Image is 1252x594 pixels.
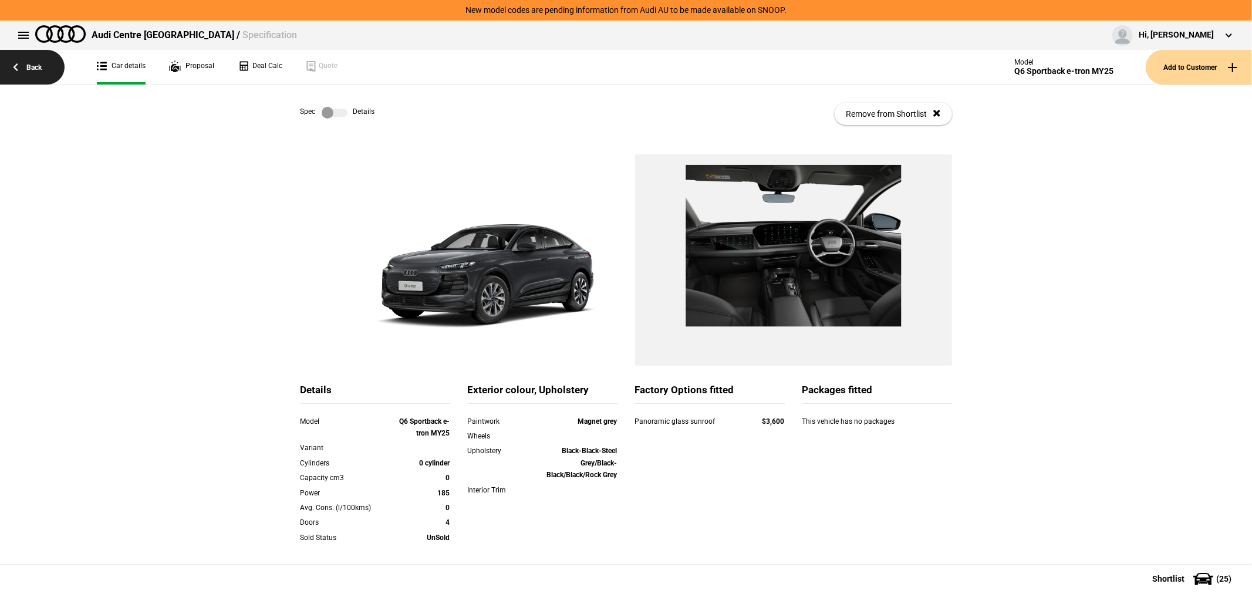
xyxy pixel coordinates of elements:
div: Doors [301,517,390,528]
div: Capacity cm3 [301,472,390,484]
img: audi.png [35,25,86,43]
strong: Q6 Sportback e-tron MY25 [400,417,450,437]
button: Remove from Shortlist [835,103,952,125]
div: Packages fitted [802,383,952,404]
span: Shortlist [1152,575,1184,583]
span: ( 25 ) [1216,575,1231,583]
strong: 185 [438,489,450,497]
span: Specification [242,29,297,41]
strong: 0 cylinder [420,459,450,467]
strong: Black-Black-Steel Grey/Black-Black/Black/Rock Grey [547,447,617,479]
div: Exterior colour, Upholstery [468,383,617,404]
div: Sold Status [301,532,390,544]
div: Variant [301,442,390,454]
div: Model [301,416,390,427]
button: Add to Customer [1146,50,1252,85]
div: Wheels [468,430,528,442]
div: Interior Trim [468,484,528,496]
div: Details [301,383,450,404]
div: Paintwork [468,416,528,427]
div: Hi, [PERSON_NAME] [1139,29,1214,41]
div: Power [301,487,390,499]
button: Shortlist(25) [1135,564,1252,593]
a: Deal Calc [238,50,282,85]
div: Model [1014,58,1113,66]
div: Panoramic glass sunroof [635,416,740,427]
a: Car details [97,50,146,85]
div: Factory Options fitted [635,383,785,404]
div: Spec Details [301,107,375,119]
a: Proposal [169,50,214,85]
div: Q6 Sportback e-tron MY25 [1014,66,1113,76]
div: Avg. Cons. (l/100kms) [301,502,390,514]
strong: $3,600 [762,417,785,426]
div: This vehicle has no packages [802,416,952,439]
strong: UnSold [427,534,450,542]
div: Upholstery [468,445,528,457]
strong: Magnet grey [578,417,617,426]
strong: 0 [446,504,450,512]
strong: 4 [446,518,450,526]
div: Audi Centre [GEOGRAPHIC_DATA] / [92,29,297,42]
strong: 0 [446,474,450,482]
div: Cylinders [301,457,390,469]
